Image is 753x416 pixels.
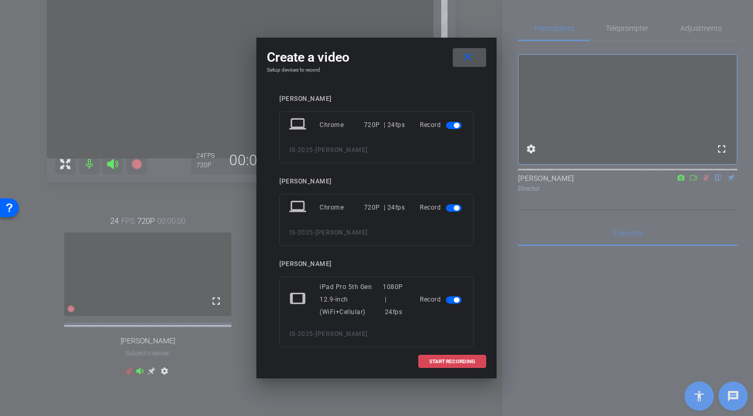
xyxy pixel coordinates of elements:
[313,146,316,154] span: -
[279,178,474,186] div: [PERSON_NAME]
[429,359,475,364] span: START RECORDING
[279,260,474,268] div: [PERSON_NAME]
[289,198,308,217] mat-icon: laptop
[383,281,405,318] div: 1080P | 24fps
[420,115,464,134] div: Record
[289,146,313,154] span: IS-2025
[267,67,486,73] h4: Setup devices to record
[289,229,313,236] span: IS-2025
[418,355,486,368] button: START RECORDING
[279,95,474,103] div: [PERSON_NAME]
[315,146,368,154] span: [PERSON_NAME]
[315,330,368,338] span: [PERSON_NAME]
[461,51,474,64] mat-icon: close
[420,281,464,318] div: Record
[289,290,308,309] mat-icon: tablet
[320,115,364,134] div: Chrome
[364,198,405,217] div: 720P | 24fps
[313,229,316,236] span: -
[320,198,364,217] div: Chrome
[267,48,486,67] div: Create a video
[313,330,316,338] span: -
[364,115,405,134] div: 720P | 24fps
[289,330,313,338] span: IS-2025
[289,115,308,134] mat-icon: laptop
[320,281,383,318] div: iPad Pro 5th Gen 12.9-inch (WiFi+Cellular)
[315,229,368,236] span: [PERSON_NAME]
[420,198,464,217] div: Record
